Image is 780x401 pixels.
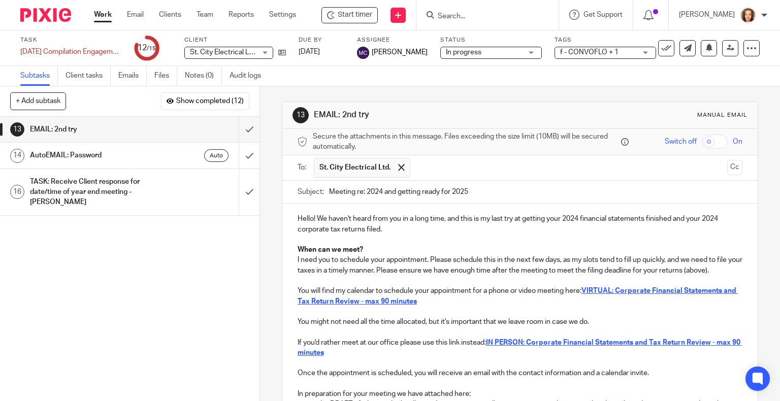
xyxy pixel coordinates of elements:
[269,10,296,20] a: Settings
[446,49,481,56] span: In progress
[184,36,286,44] label: Client
[440,36,542,44] label: Status
[298,368,743,378] p: Once the appointment is scheduled, you will receive an email with the contact information and a c...
[298,255,743,276] p: I need you to schedule your appointment. Please schedule this in the next few days, as my slots t...
[372,47,428,57] span: [PERSON_NAME]
[298,338,743,358] p: If you'd rather meet at our office please use this link instead:
[204,149,229,162] div: Auto
[298,286,743,307] p: You will find my calendar to schedule your appointment for a phone or video meeting here:
[357,47,369,59] img: svg%3E
[229,10,254,20] a: Reports
[321,7,378,23] div: St. City Electrical Ltd. - 2024-08-31 Compilation Engagement and T2 Corporate tax return - CONVOFLO
[185,66,222,86] a: Notes (0)
[298,389,743,399] p: In preparation for your meeting we have attached here:
[733,137,742,147] span: On
[319,162,391,173] span: St. City Electrical Ltd.
[10,149,24,163] div: 14
[138,42,156,54] div: 12
[727,160,742,175] button: Cc
[299,36,344,44] label: Due by
[299,48,320,55] span: [DATE]
[10,92,66,110] button: + Add subtask
[30,148,162,163] h1: AutoEMAIL: Password
[292,107,309,123] div: 13
[20,66,58,86] a: Subtasks
[298,246,363,253] strong: When can we meet?
[298,339,742,356] a: IN PERSON: Corporate Financial Statements and Tax Return Review - max 90 minutes
[555,36,656,44] label: Tags
[357,36,428,44] label: Assignee
[665,137,697,147] span: Switch off
[298,287,738,305] a: VIRTUAL: Corporate Financial Statements and Tax Return Review - max 90 minutes
[10,122,24,137] div: 13
[161,92,249,110] button: Show completed (12)
[66,66,111,86] a: Client tasks
[147,46,156,51] small: /15
[298,214,743,235] p: Hello! We haven't heard from you in a long time, and this is my last try at getting your 2024 fin...
[298,162,309,173] label: To:
[159,10,181,20] a: Clients
[176,97,244,106] span: Show completed (12)
[298,187,324,197] label: Subject:
[10,185,24,199] div: 16
[20,47,122,57] div: 2024-08-31 Compilation Engagement and T2 Corporate tax return - CONVOFLO
[118,66,147,86] a: Emails
[127,10,144,20] a: Email
[20,8,71,22] img: Pixie
[560,49,619,56] span: f - CONVOFLO + 1
[740,7,756,23] img: avatar-thumb.jpg
[437,12,528,21] input: Search
[20,47,122,57] div: [DATE] Compilation Engagement and T2 Corporate tax return - CONVOFLO
[154,66,177,86] a: Files
[30,122,162,137] h1: EMAIL: 2nd try
[20,36,122,44] label: Task
[338,10,372,20] span: Start timer
[583,11,623,18] span: Get Support
[314,110,541,120] h1: EMAIL: 2nd try
[298,317,743,327] p: You might not need all the time allocated, but it's important that we leave room in case we do.
[230,66,269,86] a: Audit logs
[190,49,257,56] span: St. City Electrical Ltd.
[30,174,162,210] h1: TASK: Receive Client response for date/time of year end meeting - [PERSON_NAME]
[197,10,213,20] a: Team
[679,10,735,20] p: [PERSON_NAME]
[313,131,619,152] span: Secure the attachments in this message. Files exceeding the size limit (10MB) will be secured aut...
[94,10,112,20] a: Work
[697,111,747,119] div: Manual email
